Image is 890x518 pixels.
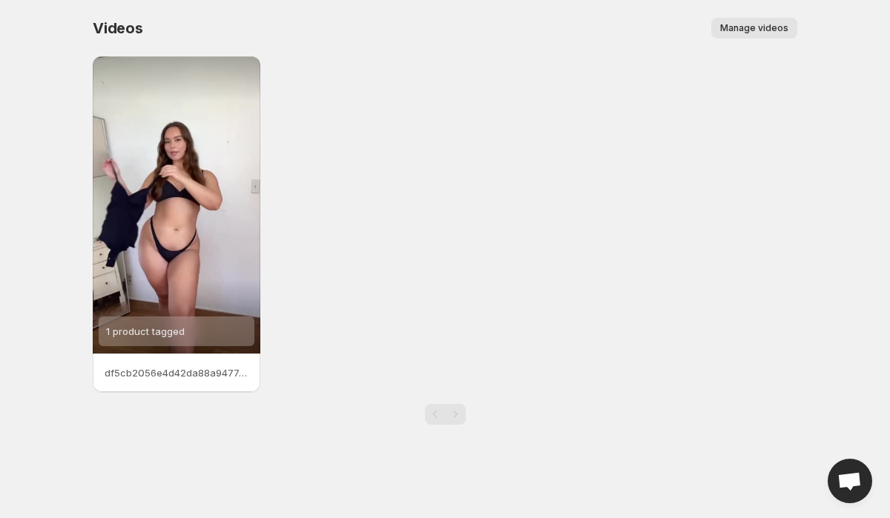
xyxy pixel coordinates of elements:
[93,19,143,37] span: Videos
[425,404,466,425] nav: Pagination
[711,18,797,39] button: Manage videos
[105,365,248,380] p: df5cb2056e4d42da88a947745dc526f1HD-1080p-25Mbps-33361266
[828,459,872,503] a: Open chat
[720,22,788,34] span: Manage videos
[106,325,185,337] span: 1 product tagged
